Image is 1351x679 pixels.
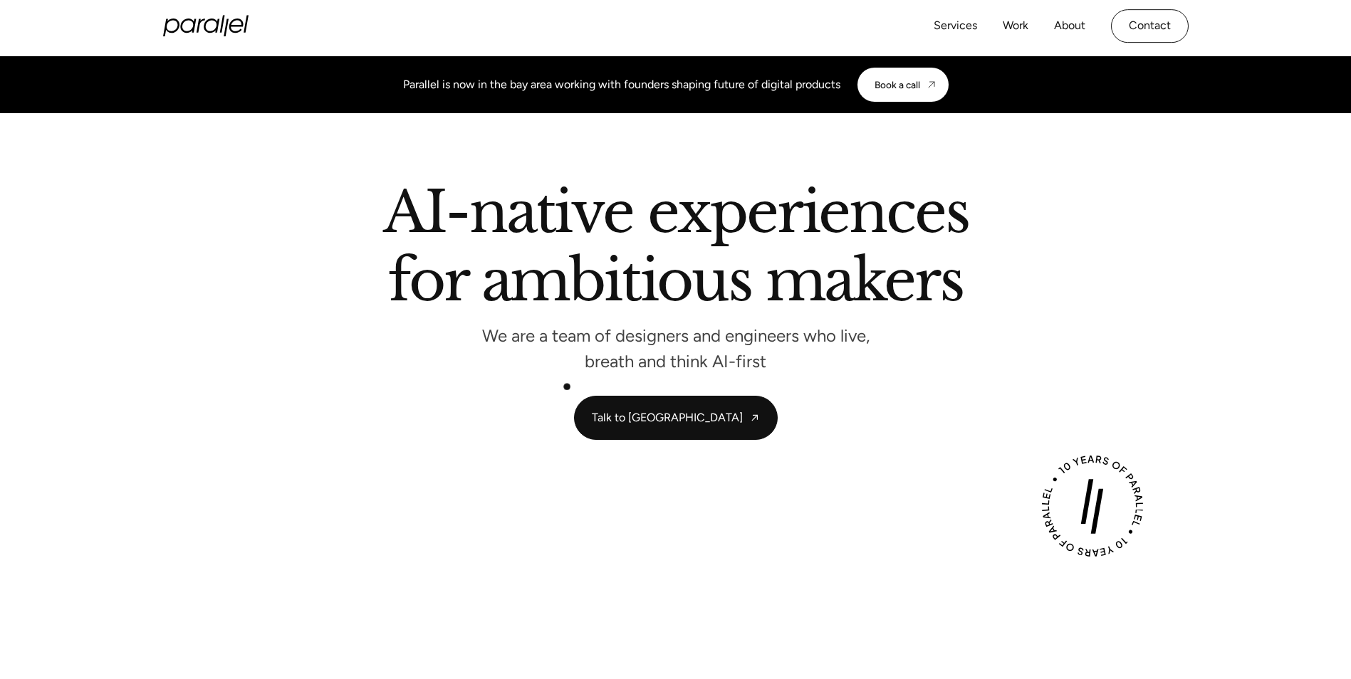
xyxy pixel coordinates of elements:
div: Book a call [875,79,920,90]
p: We are a team of designers and engineers who live, breath and think AI-first [462,330,890,367]
div: Parallel is now in the bay area working with founders shaping future of digital products [403,76,840,93]
a: About [1054,16,1085,36]
h2: AI-native experiences for ambitious makers [270,184,1082,315]
a: Work [1003,16,1028,36]
img: CTA arrow image [926,79,937,90]
a: home [163,16,249,37]
a: Book a call [857,68,949,102]
a: Contact [1111,9,1189,43]
a: Services [934,16,977,36]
